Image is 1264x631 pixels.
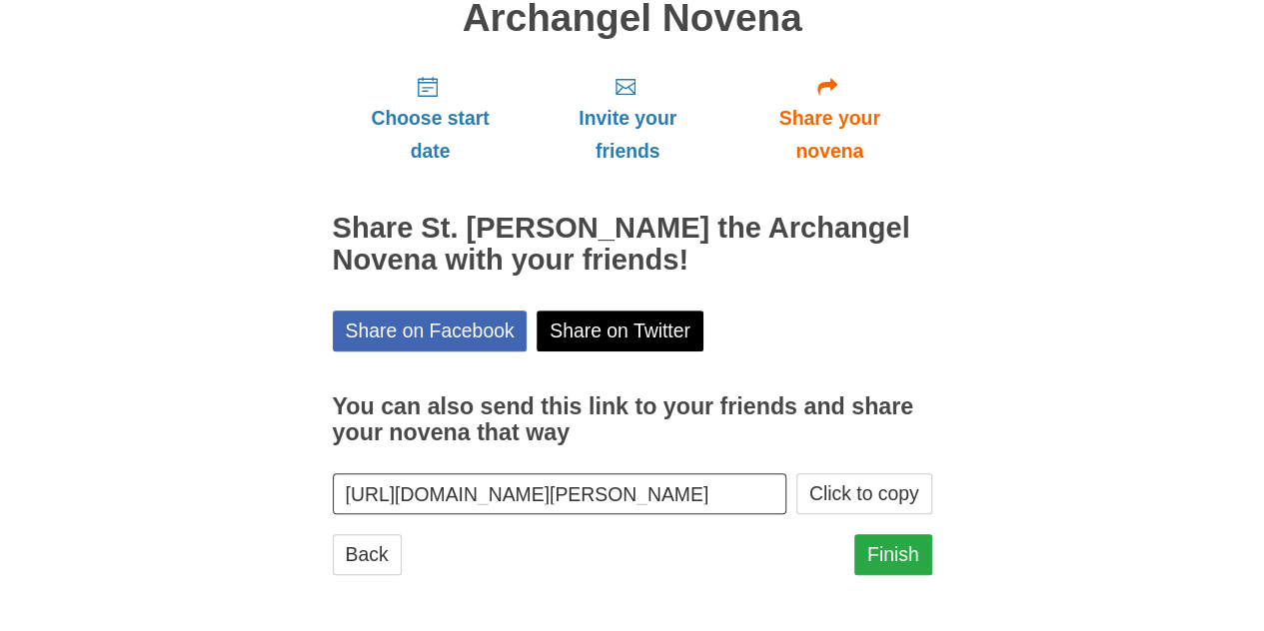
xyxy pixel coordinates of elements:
[353,102,509,168] span: Choose start date
[333,311,528,351] a: Share on Facebook
[537,311,703,351] a: Share on Twitter
[548,102,706,168] span: Invite your friends
[854,534,932,575] a: Finish
[796,473,932,514] button: Click to copy
[727,59,932,178] a: Share your novena
[333,394,932,445] h3: You can also send this link to your friends and share your novena that way
[528,59,726,178] a: Invite your friends
[747,102,912,168] span: Share your novena
[333,534,402,575] a: Back
[333,213,932,277] h2: Share St. [PERSON_NAME] the Archangel Novena with your friends!
[333,59,529,178] a: Choose start date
